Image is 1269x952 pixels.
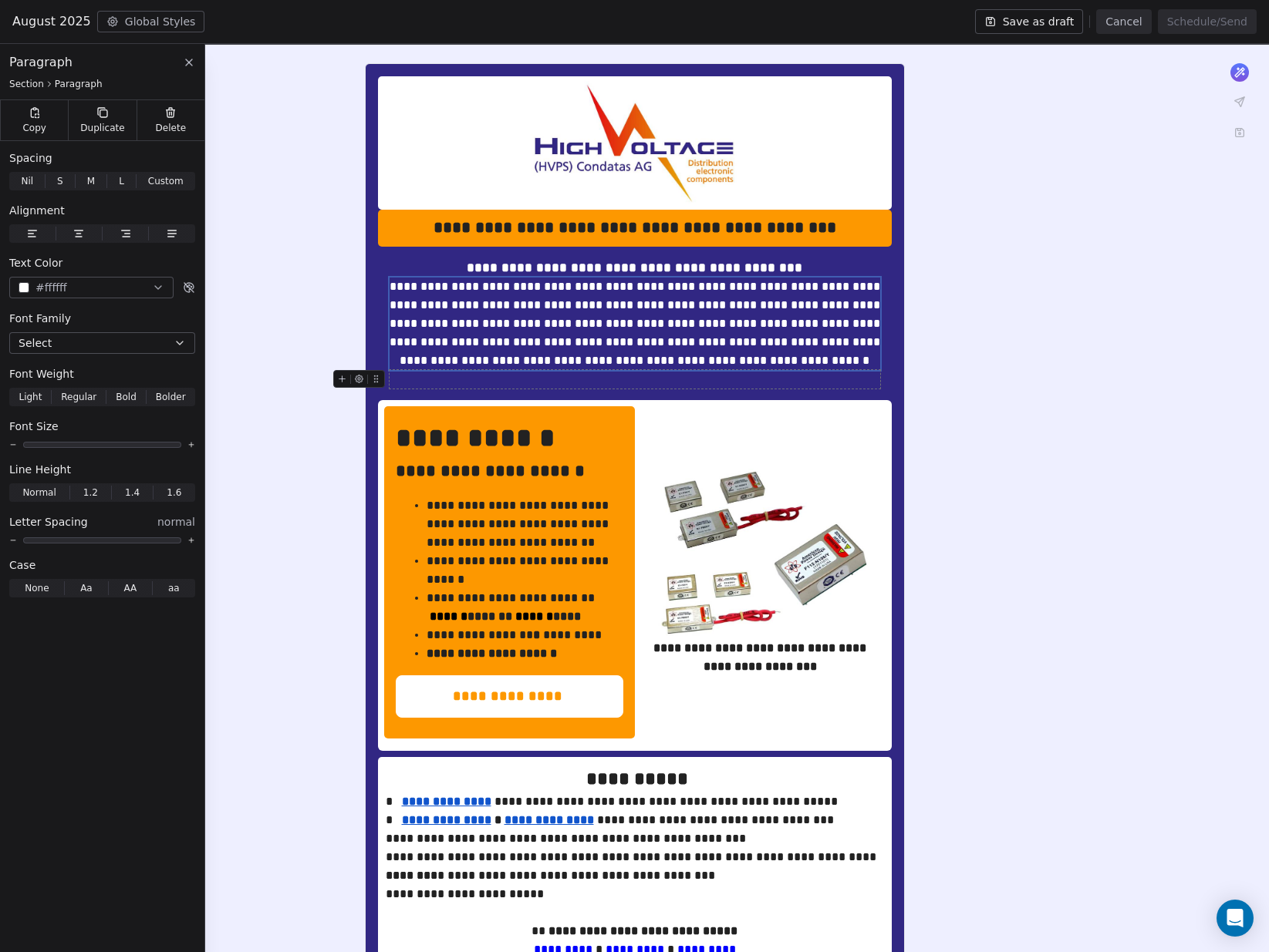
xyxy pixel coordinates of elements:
[83,486,98,500] span: 1.2
[80,122,124,134] span: Duplicate
[9,462,71,477] span: Line Height
[9,311,71,326] span: Font Family
[156,390,186,404] span: Bolder
[1096,9,1151,34] button: Cancel
[975,9,1084,34] button: Save as draft
[9,557,35,573] span: Case
[12,12,91,31] span: August 2025
[9,277,174,298] button: #ffffff
[97,11,205,32] button: Global Styles
[167,486,181,500] span: 1.6
[9,366,74,382] span: Font Weight
[35,280,67,296] span: #ffffff
[87,174,95,188] span: M
[9,78,44,90] span: Section
[1217,900,1254,937] div: Open Intercom Messenger
[9,419,59,434] span: Font Size
[119,174,124,188] span: L
[9,255,62,271] span: Text Color
[61,390,96,404] span: Regular
[57,174,63,188] span: S
[9,514,88,530] span: Letter Spacing
[157,514,195,530] span: normal
[22,122,46,134] span: Copy
[80,581,93,595] span: Aa
[9,150,52,166] span: Spacing
[21,174,33,188] span: Nil
[123,581,137,595] span: AA
[25,581,49,595] span: None
[148,174,184,188] span: Custom
[9,203,65,218] span: Alignment
[116,390,137,404] span: Bold
[125,486,140,500] span: 1.4
[9,53,73,72] span: Paragraph
[19,390,42,404] span: Light
[168,581,180,595] span: aa
[1158,9,1257,34] button: Schedule/Send
[156,122,187,134] span: Delete
[55,78,103,90] span: Paragraph
[22,486,56,500] span: Normal
[19,335,52,351] span: Select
